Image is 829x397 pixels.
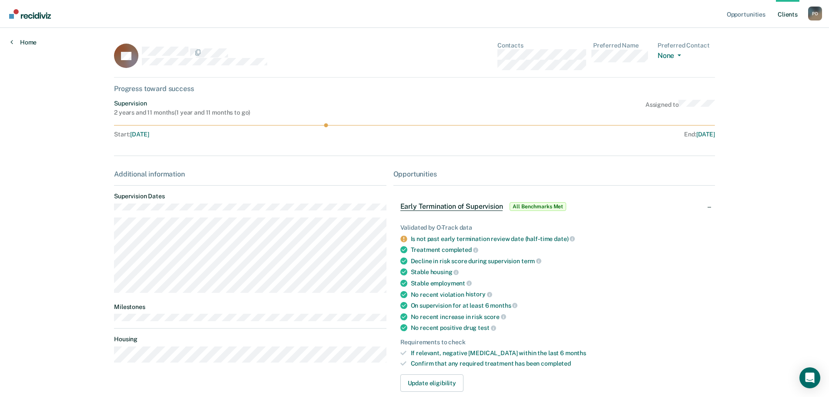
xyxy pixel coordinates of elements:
a: Home [10,38,37,46]
button: Update eligibility [400,374,463,392]
span: history [466,291,492,298]
div: Start : [114,131,415,138]
div: Validated by O-Track data [400,224,708,231]
div: Open Intercom Messenger [799,367,820,388]
span: [DATE] [130,131,149,138]
span: housing [430,268,459,275]
div: Additional information [114,170,386,178]
span: term [521,258,541,265]
div: Stable [411,279,708,287]
dt: Preferred Name [593,42,651,49]
div: On supervision for at least 6 [411,302,708,309]
dt: Supervision Dates [114,193,386,200]
div: Stable [411,268,708,276]
span: employment [430,280,472,287]
div: Early Termination of SupervisionAll Benchmarks Met [393,193,715,221]
div: Confirm that any required treatment has been [411,360,708,367]
dt: Housing [114,336,386,343]
div: If relevant, negative [MEDICAL_DATA] within the last 6 [411,349,708,357]
div: No recent violation [411,291,708,299]
div: No recent increase in risk [411,313,708,321]
div: P D [808,7,822,20]
div: End : [418,131,715,138]
button: None [658,51,685,61]
span: months [565,349,586,356]
div: Supervision [114,100,250,107]
div: Is not past early termination review date (half-time date) [411,235,708,243]
span: months [490,302,517,309]
span: completed [442,246,478,253]
dt: Preferred Contact [658,42,715,49]
span: All Benchmarks Met [510,202,566,211]
span: Early Termination of Supervision [400,202,503,211]
span: test [478,324,496,331]
dt: Milestones [114,303,386,311]
div: No recent positive drug [411,324,708,332]
button: Profile dropdown button [808,7,822,20]
dt: Contacts [497,42,586,49]
div: Decline in risk score during supervision [411,257,708,265]
div: Treatment [411,246,708,254]
span: [DATE] [696,131,715,138]
div: Assigned to [645,100,715,116]
div: Requirements to check [400,339,708,346]
span: completed [541,360,571,367]
span: score [484,313,506,320]
div: Opportunities [393,170,715,178]
div: 2 years and 11 months ( 1 year and 11 months to go ) [114,109,250,116]
div: Progress toward success [114,85,715,93]
img: Recidiviz [9,9,51,19]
